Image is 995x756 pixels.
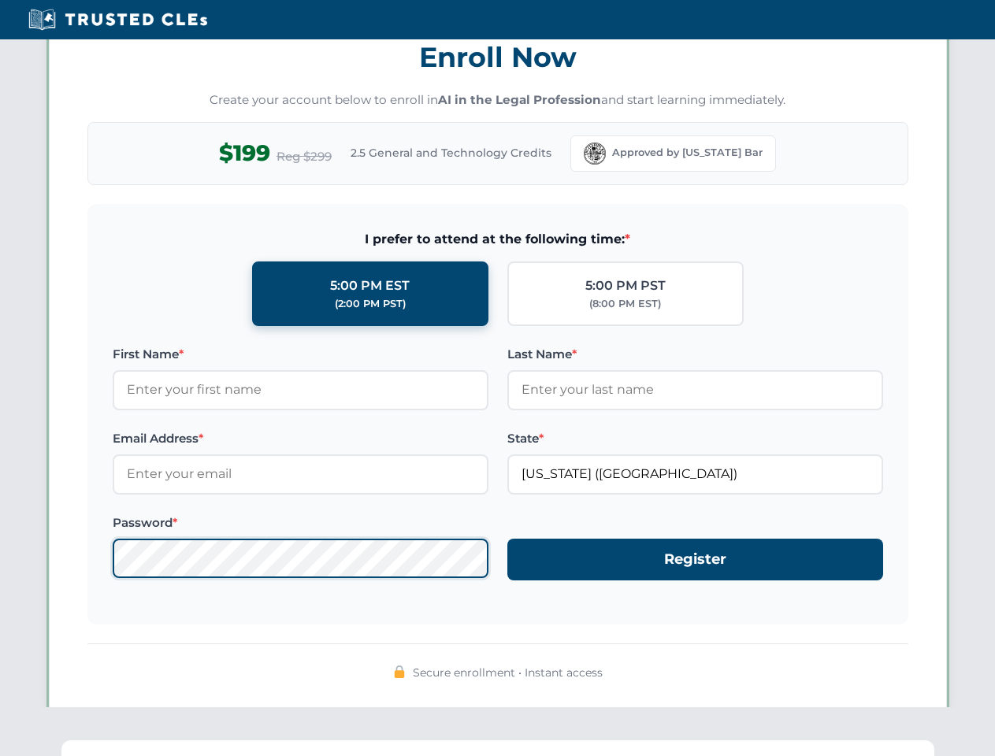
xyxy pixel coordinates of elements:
[335,296,406,312] div: (2:00 PM PST)
[438,92,601,107] strong: AI in the Legal Profession
[393,665,406,678] img: 🔒
[330,276,410,296] div: 5:00 PM EST
[507,370,883,409] input: Enter your last name
[507,429,883,448] label: State
[219,135,270,171] span: $199
[507,345,883,364] label: Last Name
[87,32,908,82] h3: Enroll Now
[413,664,603,681] span: Secure enrollment • Instant access
[277,147,332,166] span: Reg $299
[113,370,488,409] input: Enter your first name
[589,296,661,312] div: (8:00 PM EST)
[351,144,551,161] span: 2.5 General and Technology Credits
[113,513,488,532] label: Password
[507,454,883,494] input: Florida (FL)
[24,8,212,31] img: Trusted CLEs
[113,429,488,448] label: Email Address
[612,145,763,161] span: Approved by [US_STATE] Bar
[113,345,488,364] label: First Name
[507,539,883,580] button: Register
[113,454,488,494] input: Enter your email
[113,229,883,250] span: I prefer to attend at the following time:
[584,143,606,165] img: Florida Bar
[87,91,908,109] p: Create your account below to enroll in and start learning immediately.
[585,276,666,296] div: 5:00 PM PST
